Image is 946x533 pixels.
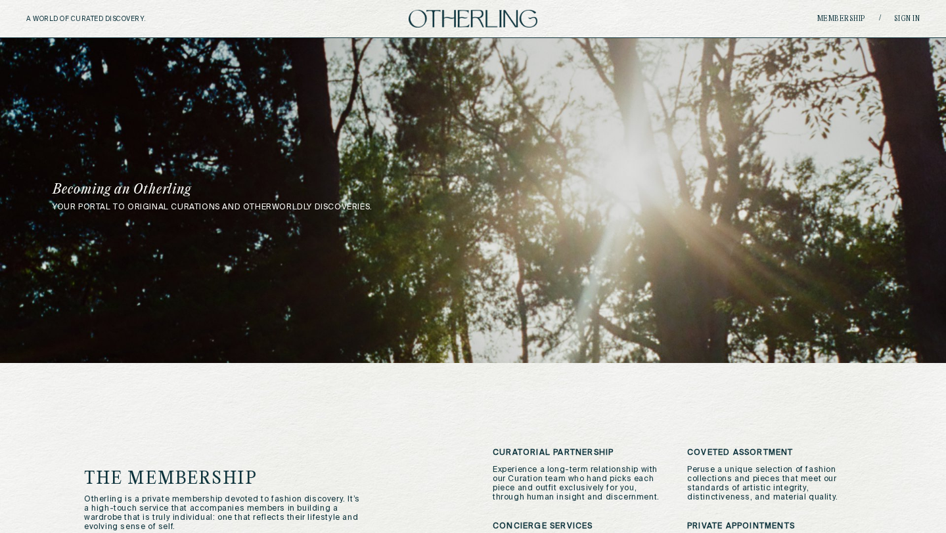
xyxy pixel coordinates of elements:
[687,448,862,458] h3: Coveted Assortment
[84,495,361,532] p: Otherling is a private membership devoted to fashion discovery. It’s a high-touch service that ac...
[687,522,862,531] h3: Private Appointments
[817,15,866,23] a: Membership
[26,15,203,23] h5: A WORLD OF CURATED DISCOVERY.
[53,183,557,196] h1: Becoming an Otherling
[493,522,667,531] h3: Concierge Services
[84,470,411,488] h1: The Membership
[409,10,537,28] img: logo
[53,203,893,212] p: your portal to original curations and otherworldly discoveries.
[687,465,862,502] p: Peruse a unique selection of fashion collections and pieces that meet our standards of artistic i...
[493,465,667,502] p: Experience a long-term relationship with our Curation team who hand picks each piece and outfit e...
[894,15,920,23] a: Sign in
[493,448,667,458] h3: Curatorial Partnership
[879,14,881,24] span: /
